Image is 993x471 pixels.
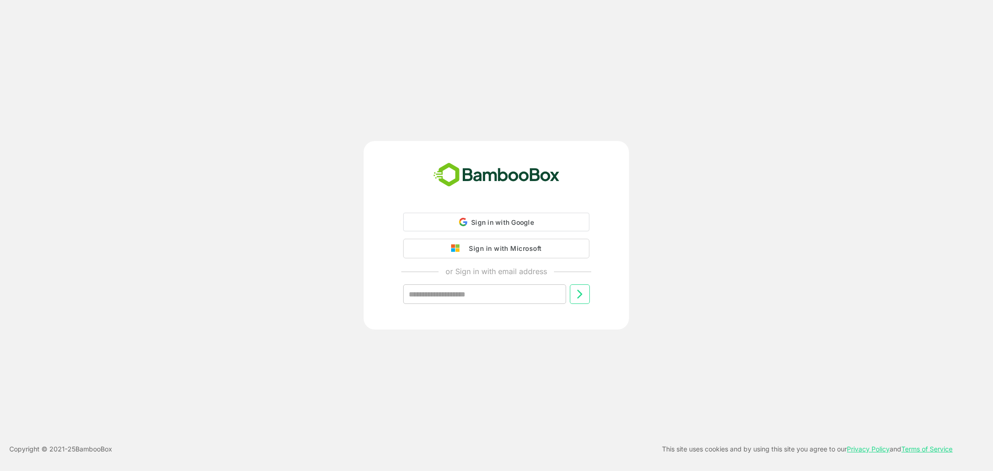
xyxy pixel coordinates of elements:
[451,244,464,253] img: google
[446,266,547,277] p: or Sign in with email address
[464,242,541,255] div: Sign in with Microsoft
[9,444,112,455] p: Copyright © 2021- 25 BambooBox
[847,445,890,453] a: Privacy Policy
[901,445,952,453] a: Terms of Service
[428,160,565,190] img: bamboobox
[471,218,534,226] span: Sign in with Google
[403,213,589,231] div: Sign in with Google
[662,444,952,455] p: This site uses cookies and by using this site you agree to our and
[403,239,589,258] button: Sign in with Microsoft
